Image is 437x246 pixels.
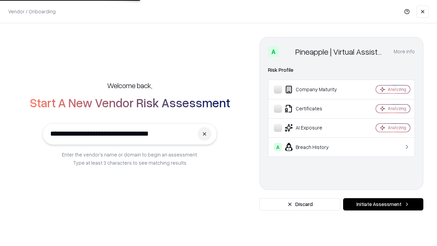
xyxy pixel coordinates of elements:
[30,96,230,109] h2: Start A New Vendor Risk Assessment
[107,81,152,90] h5: Welcome back,
[274,85,355,94] div: Company Maturity
[394,45,415,58] button: More info
[388,125,406,131] div: Analyzing
[343,198,423,210] button: Initiate Assessment
[274,143,282,151] div: A
[282,46,293,57] img: Pineapple | Virtual Assistant Agency
[388,106,406,111] div: Analyzing
[268,46,279,57] div: A
[295,46,385,57] div: Pineapple | Virtual Assistant Agency
[274,143,355,151] div: Breach History
[274,124,355,132] div: AI Exposure
[259,198,340,210] button: Discard
[8,8,56,15] p: Vendor / Onboarding
[274,105,355,113] div: Certificates
[62,150,198,167] p: Enter the vendor’s name or domain to begin an assessment. Type at least 3 characters to see match...
[268,66,415,74] div: Risk Profile
[388,86,406,92] div: Analyzing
